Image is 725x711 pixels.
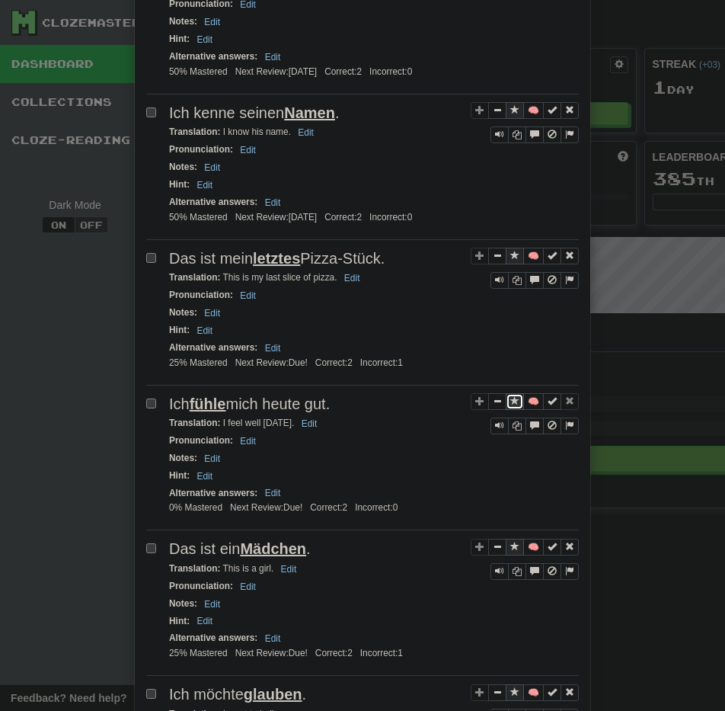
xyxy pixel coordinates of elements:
button: Edit [260,630,286,647]
small: This is my last slice of pizza. [169,272,365,283]
u: letztes [253,250,300,267]
div: Sentence controls [490,563,579,580]
button: Edit [293,124,318,141]
button: 🧠 [523,248,544,264]
div: Sentence controls [471,393,579,435]
button: Edit [192,31,217,48]
strong: Pronunciation : [169,290,233,300]
span: 2025-08-19 [289,357,308,368]
button: Edit [235,433,260,450]
span: 2025-08-19 [283,502,302,513]
strong: Pronunciation : [169,581,233,591]
small: I feel well [DATE]. [169,418,321,428]
strong: Alternative answers : [169,197,257,207]
strong: Hint : [169,34,190,44]
button: 🧠 [523,539,544,556]
li: Incorrect: 1 [356,647,407,660]
strong: Translation : [169,272,220,283]
li: Incorrect: 0 [366,211,416,224]
button: Edit [260,485,286,501]
li: Correct: 2 [311,357,356,370]
button: Edit [235,287,260,304]
span: Das ist mein Pizza-Stück. [169,250,385,267]
span: Das ist ein . [169,540,311,557]
small: I know his name. [169,127,318,137]
li: Next Review: [DATE] [232,211,321,224]
li: Correct: 2 [321,211,366,224]
button: Edit [200,450,225,467]
li: 50% Mastered [165,66,232,78]
div: Sentence controls [471,538,579,580]
button: Edit [297,415,322,432]
button: Edit [200,596,225,613]
strong: Notes : [169,16,197,27]
u: glauben [244,686,302,703]
li: 25% Mastered [165,357,232,370]
div: Sentence controls [490,418,579,434]
button: Edit [192,613,217,629]
strong: Hint : [169,470,190,481]
button: Edit [200,14,225,30]
strong: Hint : [169,325,190,335]
strong: Translation : [169,418,220,428]
span: Ich mich heute gut. [169,396,330,412]
div: Sentence controls [471,248,579,290]
strong: Notes : [169,162,197,172]
button: Edit [200,159,225,176]
strong: Pronunciation : [169,144,233,155]
span: Ich kenne seinen . [169,104,340,121]
li: Correct: 2 [306,501,351,514]
li: Correct: 2 [321,66,366,78]
strong: Alternative answers : [169,633,257,643]
button: Edit [260,49,286,66]
strong: Notes : [169,598,197,609]
button: 🧠 [523,102,544,119]
button: 🧠 [523,684,544,701]
div: Sentence controls [490,127,579,143]
button: Edit [235,578,260,595]
li: Next Review: [DATE] [232,66,321,78]
div: Sentence controls [490,272,579,289]
strong: Pronunciation : [169,435,233,446]
button: Edit [276,561,302,578]
button: Edit [260,340,286,357]
u: Mädchen [240,540,306,557]
strong: Notes : [169,307,197,318]
button: Edit [260,194,286,211]
div: Sentence controls [471,102,579,144]
u: fühle [190,396,226,412]
u: Namen [284,104,335,121]
button: Edit [340,270,365,287]
li: Incorrect: 0 [366,66,416,78]
li: Correct: 2 [311,647,356,660]
li: Incorrect: 1 [356,357,407,370]
button: Edit [192,468,217,485]
span: Ich möchte . [169,686,306,703]
strong: Translation : [169,127,220,137]
li: 0% Mastered [165,501,226,514]
strong: Hint : [169,616,190,626]
li: 50% Mastered [165,211,232,224]
li: Incorrect: 0 [351,501,401,514]
strong: Notes : [169,453,197,463]
li: Next Review: [232,647,311,660]
button: Edit [200,305,225,322]
strong: Hint : [169,179,190,190]
strong: Alternative answers : [169,51,257,62]
button: Edit [192,177,217,194]
button: Edit [235,142,260,159]
small: This is a girl. [169,563,301,574]
button: Edit [192,322,217,339]
button: 🧠 [523,393,544,410]
li: 25% Mastered [165,647,232,660]
li: Next Review: [232,357,311,370]
strong: Translation : [169,563,220,574]
strong: Alternative answers : [169,488,257,498]
span: 2025-08-19 [289,648,308,658]
li: Next Review: [226,501,306,514]
strong: Alternative answers : [169,342,257,353]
